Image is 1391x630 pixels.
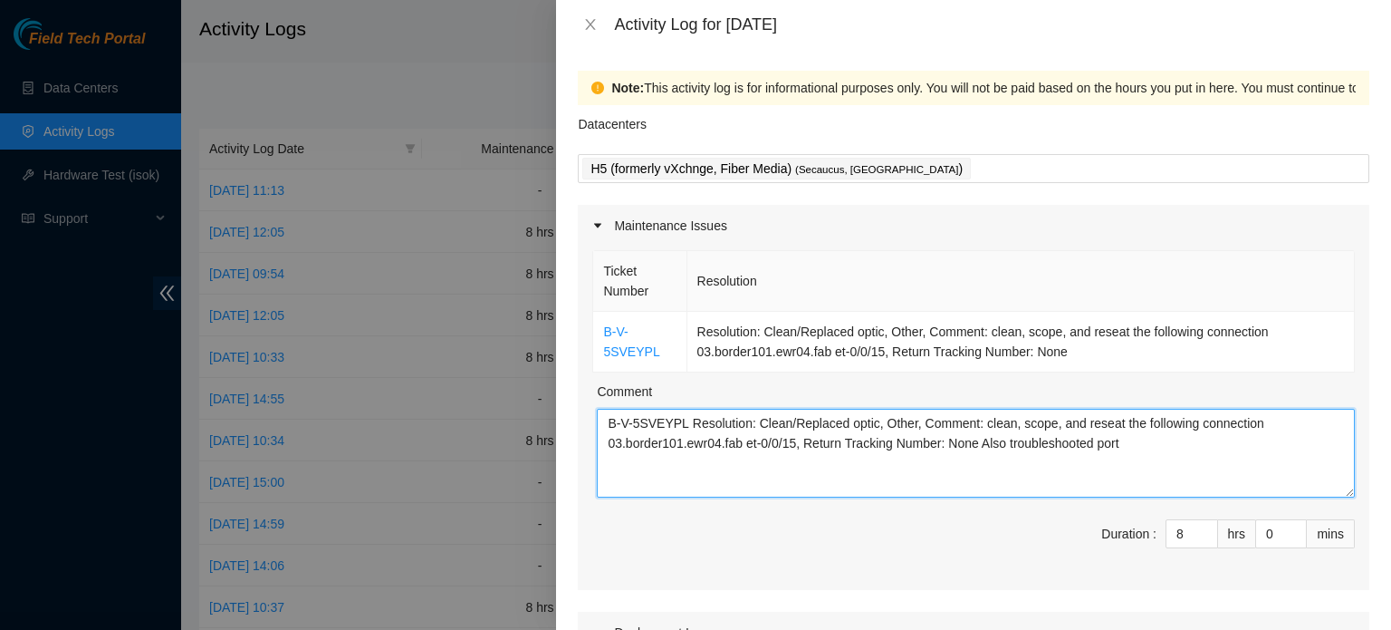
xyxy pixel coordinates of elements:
div: hrs [1218,519,1256,548]
span: up [1203,523,1214,534]
span: close [583,17,598,32]
div: Activity Log for [DATE] [614,15,1369,34]
button: Close [578,16,603,34]
label: Comment [597,382,652,402]
div: Duration : [1101,524,1156,544]
th: Resolution [687,251,1355,312]
th: Ticket Number [593,251,686,312]
a: B-V-5SVEYPL [603,325,659,359]
p: Datacenters [578,105,646,134]
span: ( Secaucus, [GEOGRAPHIC_DATA] [795,164,958,175]
div: mins [1307,519,1355,548]
span: Decrease Value [1197,534,1217,548]
span: down [1291,536,1302,547]
span: Decrease Value [1286,534,1306,548]
span: Increase Value [1197,520,1217,534]
td: Resolution: Clean/Replaced optic, Other, Comment: clean, scope, and reseat the following connecti... [687,312,1355,373]
div: Maintenance Issues [578,205,1369,247]
span: exclamation-circle [591,82,604,94]
span: down [1203,536,1214,547]
span: caret-right [592,220,603,231]
textarea: Comment [597,409,1355,498]
span: up [1291,523,1302,534]
span: Increase Value [1286,520,1306,534]
p: H5 (formerly vXchnge, Fiber Media) ) [590,159,963,179]
strong: Note: [611,78,644,98]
